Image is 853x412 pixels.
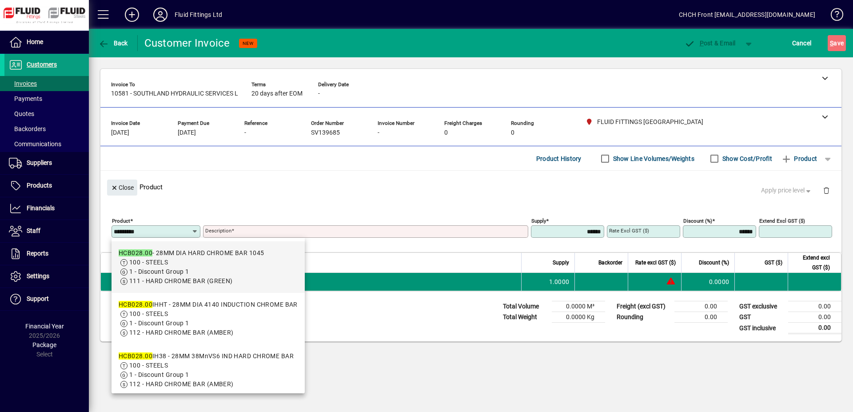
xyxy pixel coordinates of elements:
[25,323,64,330] span: Financial Year
[790,35,814,51] button: Cancel
[721,154,772,163] label: Show Cost/Profit
[816,186,837,194] app-page-header-button: Delete
[498,301,552,312] td: Total Volume
[598,258,622,268] span: Backorder
[9,80,37,87] span: Invoices
[111,129,129,136] span: [DATE]
[9,140,61,148] span: Communications
[129,329,234,336] span: 112 - HARD CHROME BAR (AMBER)
[674,301,728,312] td: 0.00
[4,91,89,106] a: Payments
[119,249,152,256] em: HCB028.00
[9,125,46,132] span: Backorders
[611,154,694,163] label: Show Line Volumes/Weights
[735,323,788,334] td: GST inclusive
[205,228,231,234] mat-label: Description
[129,371,189,378] span: 1 - Discount Group 1
[793,253,830,272] span: Extend excl GST ($)
[498,312,552,323] td: Total Weight
[27,295,49,302] span: Support
[679,8,815,22] div: CHCH Front [EMAIL_ADDRESS][DOMAIN_NAME]
[635,258,676,268] span: Rate excl GST ($)
[4,243,89,265] a: Reports
[27,182,52,189] span: Products
[553,258,569,268] span: Supply
[112,293,305,344] mat-option: HCB028.00IHHT - 28MM DIA 4140 INDUCTION CHROME BAR
[311,129,340,136] span: SV139685
[119,248,264,258] div: - 28MM DIA HARD CHROME BAR 1045
[674,312,728,323] td: 0.00
[765,258,782,268] span: GST ($)
[609,228,649,234] mat-label: Rate excl GST ($)
[735,301,788,312] td: GST exclusive
[144,36,230,50] div: Customer Invoice
[129,259,168,266] span: 100 - STEELS
[129,320,189,327] span: 1 - Discount Group 1
[4,136,89,152] a: Communications
[824,2,842,31] a: Knowledge Base
[112,218,130,224] mat-label: Product
[531,218,546,224] mat-label: Supply
[830,36,844,50] span: ave
[612,312,674,323] td: Rounding
[549,277,570,286] span: 1.0000
[129,268,189,275] span: 1 - Discount Group 1
[96,35,130,51] button: Back
[761,186,813,195] span: Apply price level
[757,183,816,199] button: Apply price level
[4,106,89,121] a: Quotes
[318,90,320,97] span: -
[4,220,89,242] a: Staff
[98,40,128,47] span: Back
[100,171,841,203] div: Product
[536,152,582,166] span: Product History
[700,40,704,47] span: P
[129,362,168,369] span: 100 - STEELS
[612,301,674,312] td: Freight (excl GST)
[27,38,43,45] span: Home
[830,40,833,47] span: S
[788,323,841,334] td: 0.00
[4,76,89,91] a: Invoices
[828,35,846,51] button: Save
[105,183,140,191] app-page-header-button: Close
[111,180,134,195] span: Close
[178,129,196,136] span: [DATE]
[27,159,52,166] span: Suppliers
[699,258,729,268] span: Discount (%)
[4,175,89,197] a: Products
[119,300,298,309] div: IHHT - 28MM DIA 4140 INDUCTION CHROME BAR
[243,40,254,46] span: NEW
[27,272,49,280] span: Settings
[4,31,89,53] a: Home
[111,90,238,97] span: 10581 - SOUTHLAND HYDRAULIC SERVICES L
[4,265,89,288] a: Settings
[119,352,152,360] em: HCB028.00
[683,218,712,224] mat-label: Discount (%)
[9,95,42,102] span: Payments
[511,129,514,136] span: 0
[175,8,222,22] div: Fluid Fittings Ltd
[129,277,233,284] span: 111 - HARD CHROME BAR (GREEN)
[680,35,740,51] button: Post & Email
[27,250,48,257] span: Reports
[378,129,379,136] span: -
[4,197,89,220] a: Financials
[4,288,89,310] a: Support
[684,40,736,47] span: ost & Email
[4,121,89,136] a: Backorders
[119,301,152,308] em: HCB028.00
[552,301,605,312] td: 0.0000 M³
[27,61,57,68] span: Customers
[244,129,246,136] span: -
[9,110,34,117] span: Quotes
[107,180,137,196] button: Close
[759,218,805,224] mat-label: Extend excl GST ($)
[129,380,234,388] span: 112 - HARD CHROME BAR (AMBER)
[27,227,40,234] span: Staff
[681,273,734,291] td: 0.0000
[89,35,138,51] app-page-header-button: Back
[118,7,146,23] button: Add
[112,241,305,293] mat-option: HCB028.00 - 28MM DIA HARD CHROME BAR 1045
[146,7,175,23] button: Profile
